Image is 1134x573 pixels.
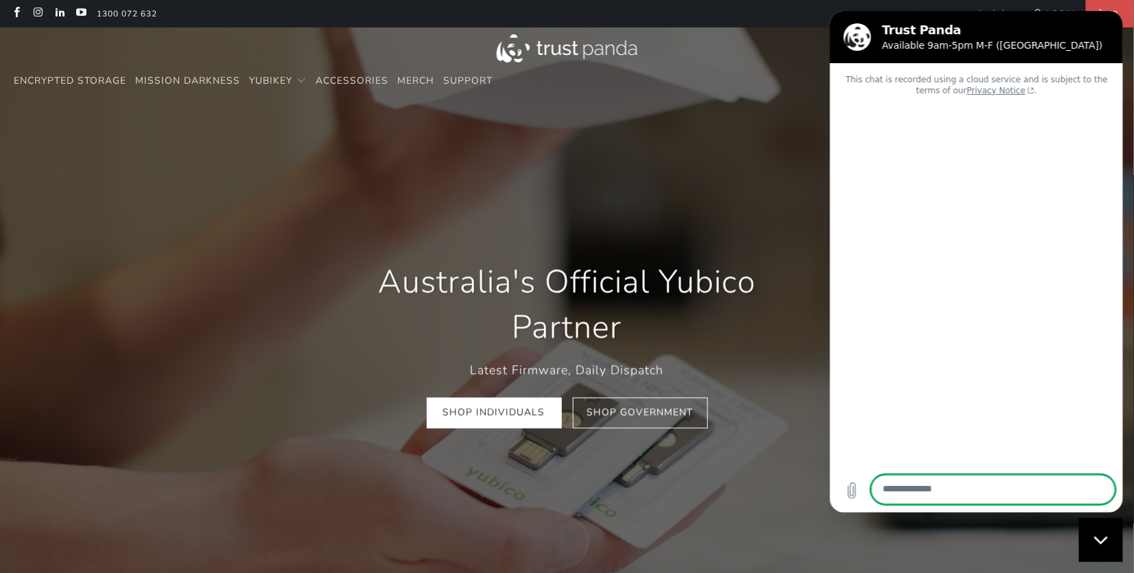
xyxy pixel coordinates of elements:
a: Trust Panda Australia on Facebook [10,8,22,19]
span: Mission Darkness [135,74,240,87]
h1: Australia's Official Yubico Partner [341,260,794,351]
span: Merch [397,74,434,87]
a: Trust Panda Australia on YouTube [75,8,86,19]
a: Support [443,65,493,97]
img: Trust Panda Australia [497,34,637,62]
a: Trust Panda Australia on LinkedIn [54,8,65,19]
p: Latest Firmware, Daily Dispatch [341,360,794,380]
a: Shop Government [573,397,708,428]
iframe: Button to launch messaging window, conversation in progress [1079,518,1123,562]
a: Accessories [316,65,388,97]
nav: Translation missing: en.navigation.header.main_nav [14,65,493,97]
a: Merch [397,65,434,97]
a: Shop Individuals [427,397,562,428]
a: Mission Darkness [135,65,240,97]
summary: YubiKey [249,65,307,97]
span: YubiKey [249,74,292,87]
span: Encrypted Storage [14,74,126,87]
a: Encrypted Storage [14,65,126,97]
span: Accessories [316,74,388,87]
a: Trust Panda Australia on Instagram [32,8,43,19]
span: Support [443,74,493,87]
a: 1300 072 632 [97,6,157,21]
a: Login [1032,6,1076,21]
iframe: Messaging window [830,11,1124,513]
